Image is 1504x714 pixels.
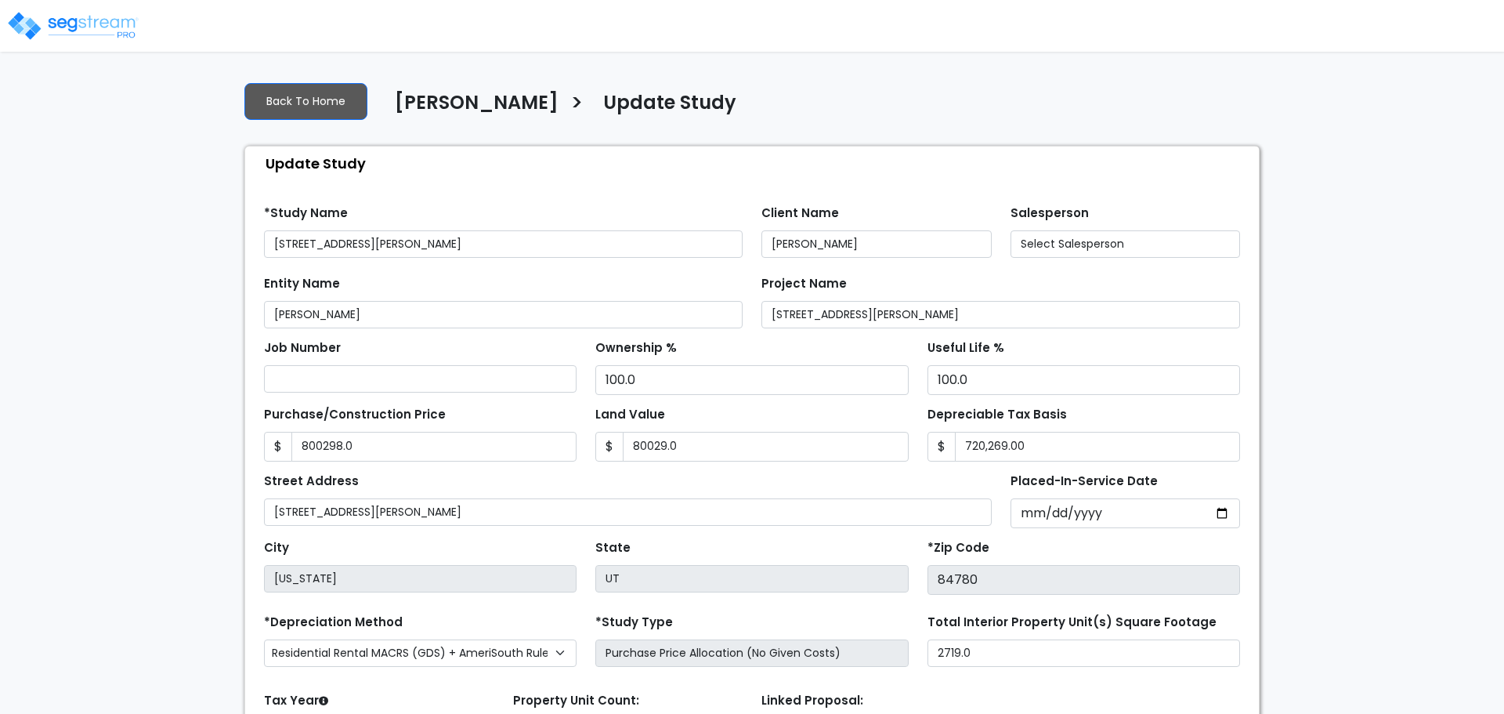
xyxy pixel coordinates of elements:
h4: [PERSON_NAME] [395,92,559,118]
label: *Depreciation Method [264,614,403,632]
input: Depreciation [927,365,1240,395]
label: Salesperson [1010,205,1089,223]
label: State [595,539,631,557]
input: total square foot [927,640,1240,667]
input: Entity Name [264,301,743,328]
h4: Update Study [603,92,736,118]
label: *Zip Code [927,539,989,557]
label: Ownership % [595,339,677,357]
label: Purchase/Construction Price [264,406,446,424]
span: $ [264,432,292,462]
input: Ownership [595,365,908,395]
input: Land Value [623,432,908,462]
img: logo_pro_r.png [6,10,139,42]
span: $ [927,432,956,462]
label: City [264,539,289,557]
label: Job Number [264,339,341,357]
div: Update Study [253,147,1259,180]
label: Placed-In-Service Date [1010,473,1158,491]
input: Study Name [264,230,743,258]
label: Tax Year [264,692,328,710]
label: Project Name [761,275,847,293]
label: Linked Proposal: [761,692,863,710]
label: Client Name [761,205,839,223]
a: Back To Home [244,83,367,120]
input: Street Address [264,498,992,526]
input: 0.00 [955,432,1240,462]
label: *Study Type [595,614,673,632]
label: Depreciable Tax Basis [927,406,1067,424]
label: Entity Name [264,275,340,293]
input: Purchase or Construction Price [291,432,577,462]
a: [PERSON_NAME] [383,92,559,125]
h3: > [570,90,584,121]
label: Useful Life % [927,339,1004,357]
label: Total Interior Property Unit(s) Square Footage [927,614,1217,632]
input: Client Name [761,230,992,258]
label: Land Value [595,406,665,424]
input: Project Name [761,301,1240,328]
label: *Study Name [264,205,348,223]
input: Zip Code [927,565,1240,595]
span: $ [595,432,624,462]
a: Update Study [591,92,736,125]
label: Street Address [264,473,359,491]
label: Property Unit Count: [513,692,639,710]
